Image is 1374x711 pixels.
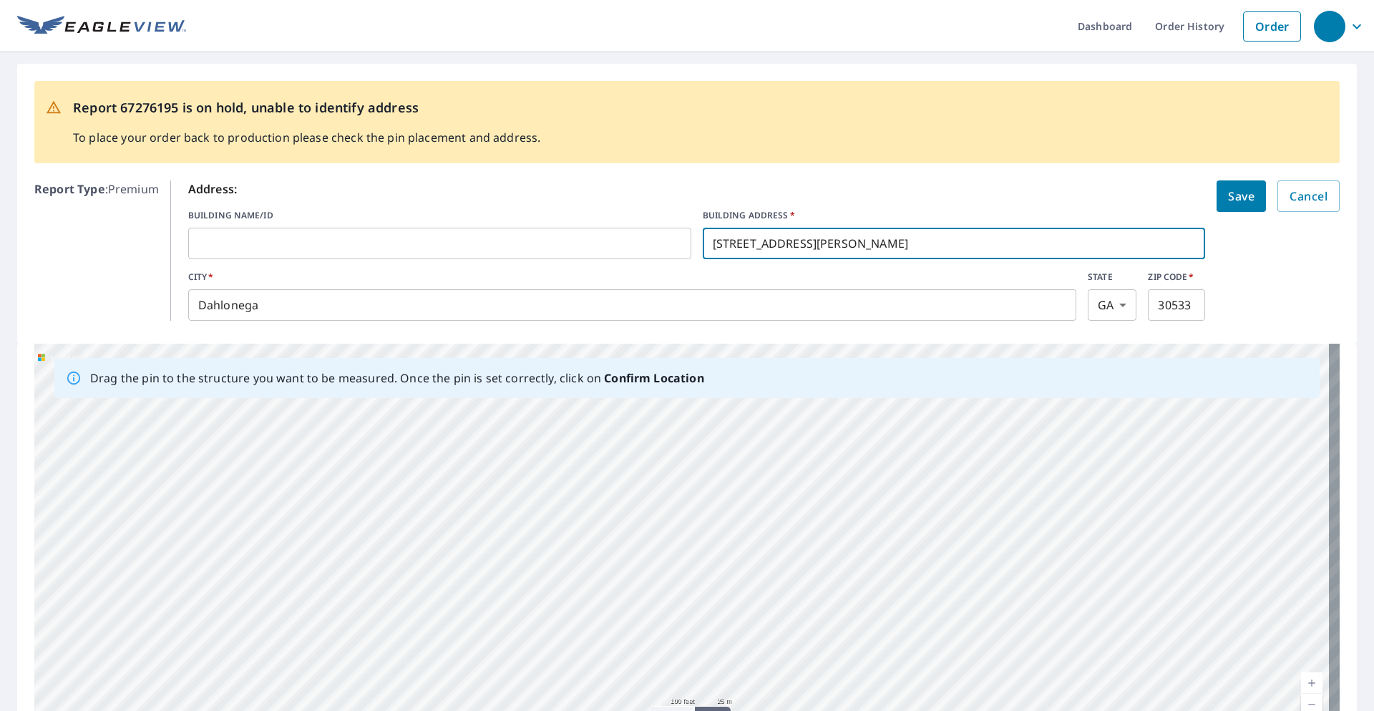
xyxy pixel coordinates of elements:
a: Order [1243,11,1301,42]
p: To place your order back to production please check the pin placement and address. [73,129,540,146]
label: ZIP CODE [1148,271,1205,284]
p: Report 67276195 is on hold, unable to identify address [73,98,540,117]
label: BUILDING NAME/ID [188,209,691,222]
img: EV Logo [17,16,186,37]
label: STATE [1088,271,1136,284]
label: BUILDING ADDRESS [703,209,1206,222]
label: CITY [188,271,1076,284]
b: Confirm Location [604,370,703,386]
button: Save [1217,180,1266,212]
p: : Premium [34,180,159,321]
a: Current Level 18, Zoom In [1301,672,1322,694]
p: Drag the pin to the structure you want to be measured. Once the pin is set correctly, click on [90,369,704,387]
span: Cancel [1290,186,1327,206]
b: Report Type [34,181,105,197]
p: Address: [188,180,1206,198]
span: Save [1228,186,1254,206]
em: GA [1098,299,1114,312]
button: Cancel [1277,180,1340,212]
div: GA [1088,289,1136,321]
